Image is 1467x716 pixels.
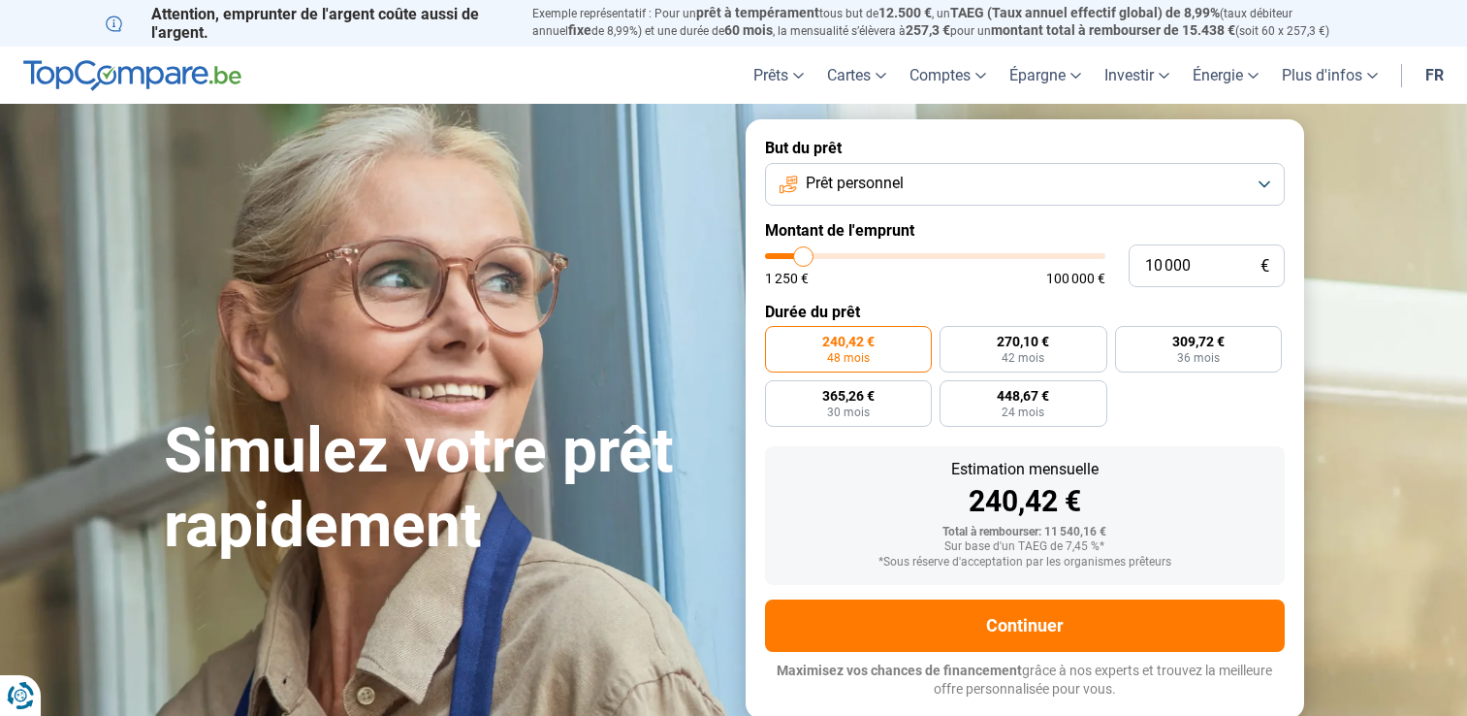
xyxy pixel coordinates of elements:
span: 270,10 € [997,335,1049,348]
span: 240,42 € [822,335,875,348]
p: grâce à nos experts et trouvez la meilleure offre personnalisée pour vous. [765,662,1285,700]
div: Estimation mensuelle [781,462,1269,477]
label: Montant de l'emprunt [765,221,1285,240]
button: Continuer [765,600,1285,652]
span: 12.500 € [878,5,932,20]
span: 36 mois [1177,352,1220,364]
p: Exemple représentatif : Pour un tous but de , un (taux débiteur annuel de 8,99%) et une durée de ... [532,5,1362,40]
div: Total à rembourser: 11 540,16 € [781,526,1269,539]
a: Investir [1093,47,1181,104]
a: Comptes [898,47,998,104]
a: Épargne [998,47,1093,104]
a: fr [1414,47,1455,104]
span: Maximisez vos chances de financement [777,663,1022,678]
span: TAEG (Taux annuel effectif global) de 8,99% [950,5,1220,20]
span: prêt à tempérament [696,5,819,20]
div: *Sous réserve d'acceptation par les organismes prêteurs [781,556,1269,570]
h1: Simulez votre prêt rapidement [164,414,722,564]
span: 48 mois [827,352,870,364]
span: 60 mois [724,22,773,38]
label: Durée du prêt [765,303,1285,321]
span: fixe [568,22,591,38]
span: € [1260,258,1269,275]
span: montant total à rembourser de 15.438 € [991,22,1235,38]
span: 365,26 € [822,389,875,403]
a: Cartes [815,47,898,104]
a: Prêts [742,47,815,104]
span: 257,3 € [906,22,950,38]
a: Énergie [1181,47,1270,104]
span: 30 mois [827,407,870,418]
span: 42 mois [1002,352,1044,364]
img: TopCompare [23,60,241,91]
div: Sur base d'un TAEG de 7,45 %* [781,540,1269,554]
p: Attention, emprunter de l'argent coûte aussi de l'argent. [106,5,509,42]
span: 100 000 € [1046,272,1105,285]
span: Prêt personnel [806,173,904,194]
span: 1 250 € [765,272,809,285]
a: Plus d'infos [1270,47,1389,104]
button: Prêt personnel [765,163,1285,206]
span: 24 mois [1002,407,1044,418]
div: 240,42 € [781,487,1269,516]
label: But du prêt [765,139,1285,157]
span: 309,72 € [1172,335,1225,348]
span: 448,67 € [997,389,1049,403]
